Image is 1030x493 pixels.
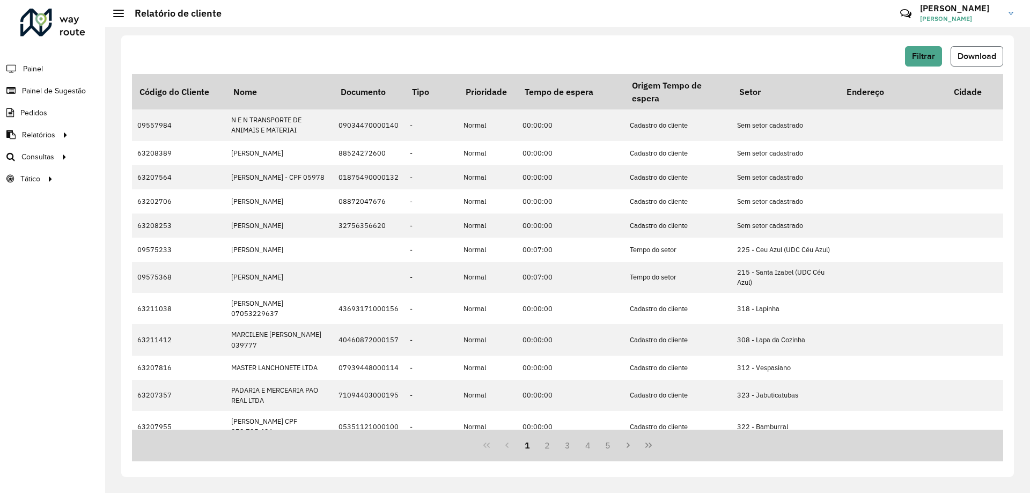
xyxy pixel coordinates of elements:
[732,411,839,442] td: 322 - Bamburral
[624,189,732,214] td: Cadastro do cliente
[624,214,732,238] td: Cadastro do cliente
[333,109,404,141] td: 09034470000140
[951,46,1003,67] button: Download
[458,141,517,165] td: Normal
[732,74,839,109] th: Setor
[124,8,222,19] h2: Relatório de cliente
[404,214,458,238] td: -
[517,189,624,214] td: 00:00:00
[333,380,404,411] td: 71094403000195
[132,380,226,411] td: 63207357
[624,380,732,411] td: Cadastro do cliente
[226,238,333,262] td: [PERSON_NAME]
[132,293,226,324] td: 63211038
[557,435,578,455] button: 3
[732,356,839,380] td: 312 - Vespasiano
[132,324,226,355] td: 63211412
[517,238,624,262] td: 00:07:00
[226,262,333,293] td: [PERSON_NAME]
[517,74,624,109] th: Tempo de espera
[732,238,839,262] td: 225 - Ceu Azul (UDC Céu Azul)
[458,411,517,442] td: Normal
[226,324,333,355] td: MARCILENE [PERSON_NAME] 039777
[132,141,226,165] td: 63208389
[732,165,839,189] td: Sem setor cadastrado
[226,109,333,141] td: N E N TRANSPORTE DE ANIMAIS E MATERIAI
[226,165,333,189] td: [PERSON_NAME] - CPF 05978
[624,238,732,262] td: Tempo do setor
[458,189,517,214] td: Normal
[404,165,458,189] td: -
[404,262,458,293] td: -
[517,356,624,380] td: 00:00:00
[404,109,458,141] td: -
[132,214,226,238] td: 63208253
[517,324,624,355] td: 00:00:00
[226,380,333,411] td: PADARIA E MERCEARIA PAO REAL LTDA
[226,141,333,165] td: [PERSON_NAME]
[333,356,404,380] td: 07939448000114
[458,214,517,238] td: Normal
[333,189,404,214] td: 08872047676
[333,293,404,324] td: 43693171000156
[333,411,404,442] td: 05351121000100
[517,411,624,442] td: 00:00:00
[458,324,517,355] td: Normal
[732,141,839,165] td: Sem setor cadastrado
[624,141,732,165] td: Cadastro do cliente
[333,74,404,109] th: Documento
[404,380,458,411] td: -
[517,214,624,238] td: 00:00:00
[21,151,54,163] span: Consultas
[958,51,996,61] span: Download
[517,262,624,293] td: 00:07:00
[132,189,226,214] td: 63202706
[458,109,517,141] td: Normal
[638,435,659,455] button: Last Page
[333,165,404,189] td: 01875490000132
[132,238,226,262] td: 09575233
[404,74,458,109] th: Tipo
[22,129,55,141] span: Relatórios
[458,262,517,293] td: Normal
[458,165,517,189] td: Normal
[732,214,839,238] td: Sem setor cadastrado
[458,293,517,324] td: Normal
[624,165,732,189] td: Cadastro do cliente
[517,293,624,324] td: 00:00:00
[624,324,732,355] td: Cadastro do cliente
[624,109,732,141] td: Cadastro do cliente
[333,141,404,165] td: 88524272600
[517,141,624,165] td: 00:00:00
[226,293,333,324] td: [PERSON_NAME] 07053229637
[732,324,839,355] td: 308 - Lapa da Cozinha
[333,214,404,238] td: 32756356620
[894,2,917,25] a: Contato Rápido
[458,74,517,109] th: Prioridade
[404,189,458,214] td: -
[732,189,839,214] td: Sem setor cadastrado
[22,85,86,97] span: Painel de Sugestão
[226,356,333,380] td: MASTER LANCHONETE LTDA
[404,356,458,380] td: -
[404,238,458,262] td: -
[132,356,226,380] td: 63207816
[578,435,598,455] button: 4
[458,380,517,411] td: Normal
[624,411,732,442] td: Cadastro do cliente
[732,109,839,141] td: Sem setor cadastrado
[624,356,732,380] td: Cadastro do cliente
[226,189,333,214] td: [PERSON_NAME]
[517,380,624,411] td: 00:00:00
[920,14,1000,24] span: [PERSON_NAME]
[132,109,226,141] td: 09557984
[732,293,839,324] td: 318 - Lapinha
[132,262,226,293] td: 09575368
[226,74,333,109] th: Nome
[23,63,43,75] span: Painel
[458,356,517,380] td: Normal
[517,435,538,455] button: 1
[517,165,624,189] td: 00:00:00
[132,411,226,442] td: 63207955
[404,324,458,355] td: -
